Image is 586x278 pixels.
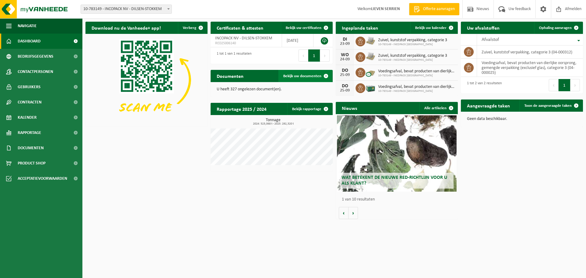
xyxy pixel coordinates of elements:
[287,103,332,115] a: Bekijk rapportage
[281,22,332,34] a: Bekijk uw certificaten
[409,3,459,15] a: Offerte aanvragen
[18,156,45,171] span: Product Shop
[18,110,37,125] span: Kalender
[336,102,363,114] h2: Nieuws
[365,67,376,77] img: PB-CU
[18,49,53,64] span: Bedrijfsgegevens
[378,58,447,62] span: 10-783149 - INCOPACK [GEOGRAPHIC_DATA]
[339,73,351,77] div: 25-09
[283,74,321,78] span: Bekijk uw documenten
[477,59,583,77] td: voedingsafval, bevat producten van dierlijke oorsprong, gemengde verpakking (exclusief glas), cat...
[378,69,455,74] span: Voedingsafval, bevat producten van dierlijke oorsprong, gemengde verpakking (exc...
[18,79,41,95] span: Gebruikers
[482,37,499,42] span: Afvalstof
[339,88,351,93] div: 25-09
[18,95,42,110] span: Contracten
[81,5,172,14] span: 10-783149 - INCOPACK NV - DILSEN-STOKKEM
[211,103,273,115] h2: Rapportage 2025 / 2024
[378,43,447,46] span: 10-783149 - INCOPACK [GEOGRAPHIC_DATA]
[570,79,580,91] button: Next
[211,22,269,34] h2: Certificaten & attesten
[461,99,516,111] h2: Aangevraagde taken
[371,7,400,11] strong: LIEVEN SERRIEN
[339,207,349,219] button: Vorige
[336,22,384,34] h2: Ingeplande taken
[183,26,196,30] span: Verberg
[215,41,277,46] span: RED25006140
[339,52,351,57] div: WO
[85,34,208,125] img: Download de VHEPlus App
[519,99,582,112] a: Toon de aangevraagde taken
[211,70,250,82] h2: Documenten
[339,42,351,46] div: 23-09
[214,118,333,125] h3: Tonnage
[415,26,447,30] span: Bekijk uw kalender
[215,36,272,41] span: INCOPACK NV - DILSEN-STOKKEM
[477,45,583,59] td: zuivel, kunststof verpakking, categorie 3 (04-000312)
[559,79,570,91] button: 1
[365,82,376,93] img: PB-LB-0680-HPE-GN-01
[308,49,320,62] button: 1
[339,37,351,42] div: DI
[461,22,506,34] h2: Uw afvalstoffen
[339,84,351,88] div: DO
[214,122,333,125] span: 2024: 523,068 t - 2025: 292,320 t
[378,85,455,89] span: Voedingsafval, bevat producten van dierlijke oorsprong, gemengde verpakking (exc...
[18,171,67,186] span: Acceptatievoorwaarden
[419,102,457,114] a: Alle artikelen
[320,49,330,62] button: Next
[378,74,455,78] span: 10-783149 - INCOPACK [GEOGRAPHIC_DATA]
[81,5,172,13] span: 10-783149 - INCOPACK NV - DILSEN-STOKKEM
[339,68,351,73] div: DO
[378,53,447,58] span: Zuivel, kunststof verpakking, categorie 3
[349,207,358,219] button: Volgende
[337,115,457,192] a: Wat betekent de nieuwe RED-richtlijn voor u als klant?
[524,104,572,108] span: Toon de aangevraagde taken
[410,22,457,34] a: Bekijk uw kalender
[18,140,44,156] span: Documenten
[534,22,582,34] a: Ophaling aanvragen
[85,22,167,34] h2: Download nu de Vanheede+ app!
[278,70,332,82] a: Bekijk uw documenten
[378,38,447,43] span: Zuivel, kunststof verpakking, categorie 3
[342,197,455,202] p: 1 van 10 resultaten
[298,49,308,62] button: Previous
[365,51,376,62] img: LP-PA-00000-WDN-11
[282,34,313,47] td: [DATE]
[18,34,41,49] span: Dashboard
[18,18,37,34] span: Navigatie
[342,175,447,186] span: Wat betekent de nieuwe RED-richtlijn voor u als klant?
[214,49,251,62] div: 1 tot 1 van 1 resultaten
[539,26,572,30] span: Ophaling aanvragen
[365,36,376,46] img: LP-PA-00000-WDN-11
[339,57,351,62] div: 24-09
[217,87,327,92] p: U heeft 327 ongelezen document(en).
[286,26,321,30] span: Bekijk uw certificaten
[18,125,41,140] span: Rapportage
[464,78,502,92] div: 1 tot 2 van 2 resultaten
[378,89,455,93] span: 10-783149 - INCOPACK [GEOGRAPHIC_DATA]
[421,6,456,12] span: Offerte aanvragen
[549,79,559,91] button: Previous
[467,117,577,121] p: Geen data beschikbaar.
[18,64,53,79] span: Contactpersonen
[178,22,207,34] button: Verberg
